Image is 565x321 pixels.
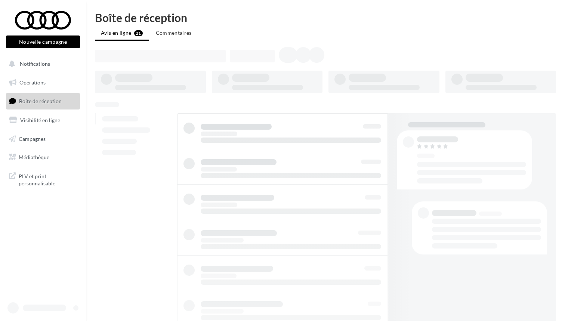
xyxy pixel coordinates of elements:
[4,93,81,109] a: Boîte de réception
[20,61,50,67] span: Notifications
[19,135,46,142] span: Campagnes
[4,56,78,72] button: Notifications
[4,149,81,165] a: Médiathèque
[19,98,62,104] span: Boîte de réception
[95,12,556,23] div: Boîte de réception
[4,75,81,90] a: Opérations
[156,30,192,36] span: Commentaires
[19,79,46,86] span: Opérations
[20,117,60,123] span: Visibilité en ligne
[4,112,81,128] a: Visibilité en ligne
[6,36,80,48] button: Nouvelle campagne
[4,168,81,190] a: PLV et print personnalisable
[19,154,49,160] span: Médiathèque
[19,171,77,187] span: PLV et print personnalisable
[4,131,81,147] a: Campagnes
